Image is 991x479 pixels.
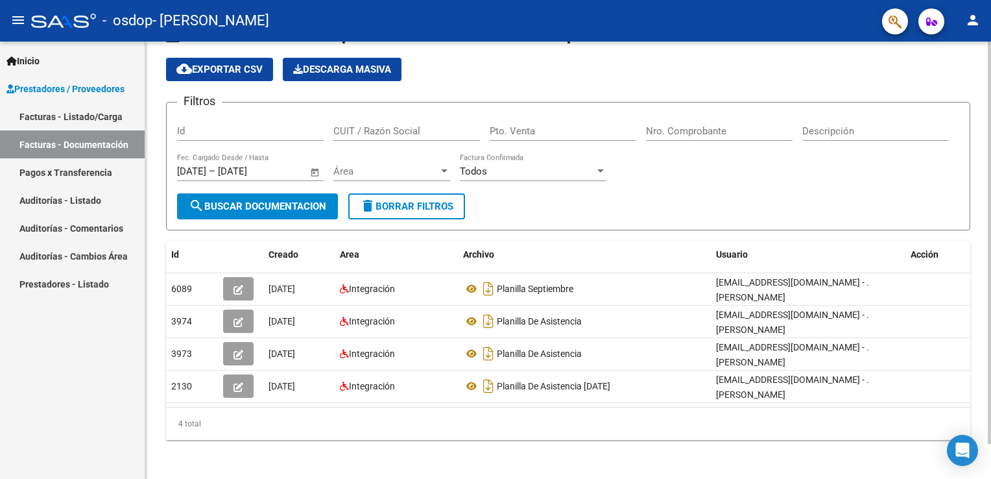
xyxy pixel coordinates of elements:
button: Descarga Masiva [283,58,401,81]
h3: Filtros [177,92,222,110]
span: 2130 [171,381,192,391]
span: [EMAIL_ADDRESS][DOMAIN_NAME] - . [PERSON_NAME] [716,342,869,367]
span: Archivo [463,249,494,260]
span: Exportar CSV [176,64,263,75]
input: Fecha inicio [177,166,206,177]
span: [DATE] [269,316,295,326]
datatable-header-cell: Creado [263,241,335,269]
span: 6089 [171,284,192,294]
mat-icon: person [965,12,981,28]
mat-icon: cloud_download [176,61,192,77]
i: Descargar documento [480,343,497,364]
span: Integración [349,284,395,294]
span: Todos [460,166,487,177]
span: [EMAIL_ADDRESS][DOMAIN_NAME] - . [PERSON_NAME] [716,277,869,302]
span: Descarga Masiva [293,64,391,75]
span: Integración [349,349,395,359]
span: Buscar Documentacion [189,201,326,212]
span: - osdop [102,6,152,35]
button: Borrar Filtros [348,193,465,219]
span: Borrar Filtros [360,201,453,212]
span: Planilla De Asistencia [497,316,582,326]
button: Exportar CSV [166,58,273,81]
input: Fecha fin [218,166,281,177]
span: Integración [349,381,395,391]
span: [DATE] [269,381,295,391]
div: Open Intercom Messenger [947,435,978,466]
span: Prestadores / Proveedores [6,82,125,96]
span: Planilla De Asistencia [DATE] [497,381,610,391]
span: Integración [349,316,395,326]
span: [EMAIL_ADDRESS][DOMAIN_NAME] - . [PERSON_NAME] [716,375,869,400]
span: – [209,166,215,177]
i: Descargar documento [480,376,497,397]
mat-icon: menu [10,12,26,28]
span: Id [171,249,179,260]
button: Open calendar [308,165,323,180]
span: [DATE] [269,349,295,359]
span: 3974 [171,316,192,326]
span: Usuario [716,249,748,260]
datatable-header-cell: Id [166,241,218,269]
app-download-masive: Descarga masiva de comprobantes (adjuntos) [283,58,401,81]
span: Acción [911,249,938,260]
span: 3973 [171,349,192,359]
datatable-header-cell: Area [335,241,458,269]
mat-icon: delete [360,198,376,214]
span: Area [340,249,359,260]
span: [DATE] [269,284,295,294]
span: Creado [269,249,298,260]
datatable-header-cell: Acción [905,241,970,269]
span: Planilla De Asistencia [497,349,582,359]
span: Inicio [6,54,40,68]
span: Planilla Septiembre [497,284,573,294]
span: - [PERSON_NAME] [152,6,269,35]
i: Descargar documento [480,278,497,299]
span: Área [333,166,438,177]
div: 4 total [166,408,970,440]
mat-icon: search [189,198,204,214]
datatable-header-cell: Usuario [711,241,905,269]
i: Descargar documento [480,311,497,332]
datatable-header-cell: Archivo [458,241,711,269]
button: Buscar Documentacion [177,193,338,219]
span: [EMAIL_ADDRESS][DOMAIN_NAME] - . [PERSON_NAME] [716,310,869,335]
